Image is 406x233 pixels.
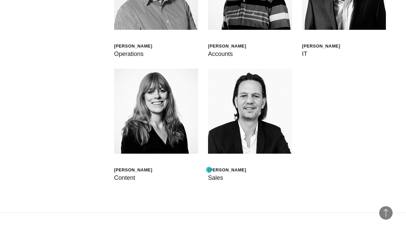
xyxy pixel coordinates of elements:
[114,43,152,49] div: [PERSON_NAME]
[208,167,246,173] div: [PERSON_NAME]
[114,49,152,59] div: Operations
[302,49,340,59] div: IT
[208,173,246,182] div: Sales
[379,206,393,220] button: Back to Top
[302,43,340,49] div: [PERSON_NAME]
[114,167,152,173] div: [PERSON_NAME]
[208,43,246,49] div: [PERSON_NAME]
[114,69,198,154] img: Hayley Thompson
[208,69,292,154] img: Sven Robl
[208,49,246,59] div: Accounts
[114,173,152,182] div: Content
